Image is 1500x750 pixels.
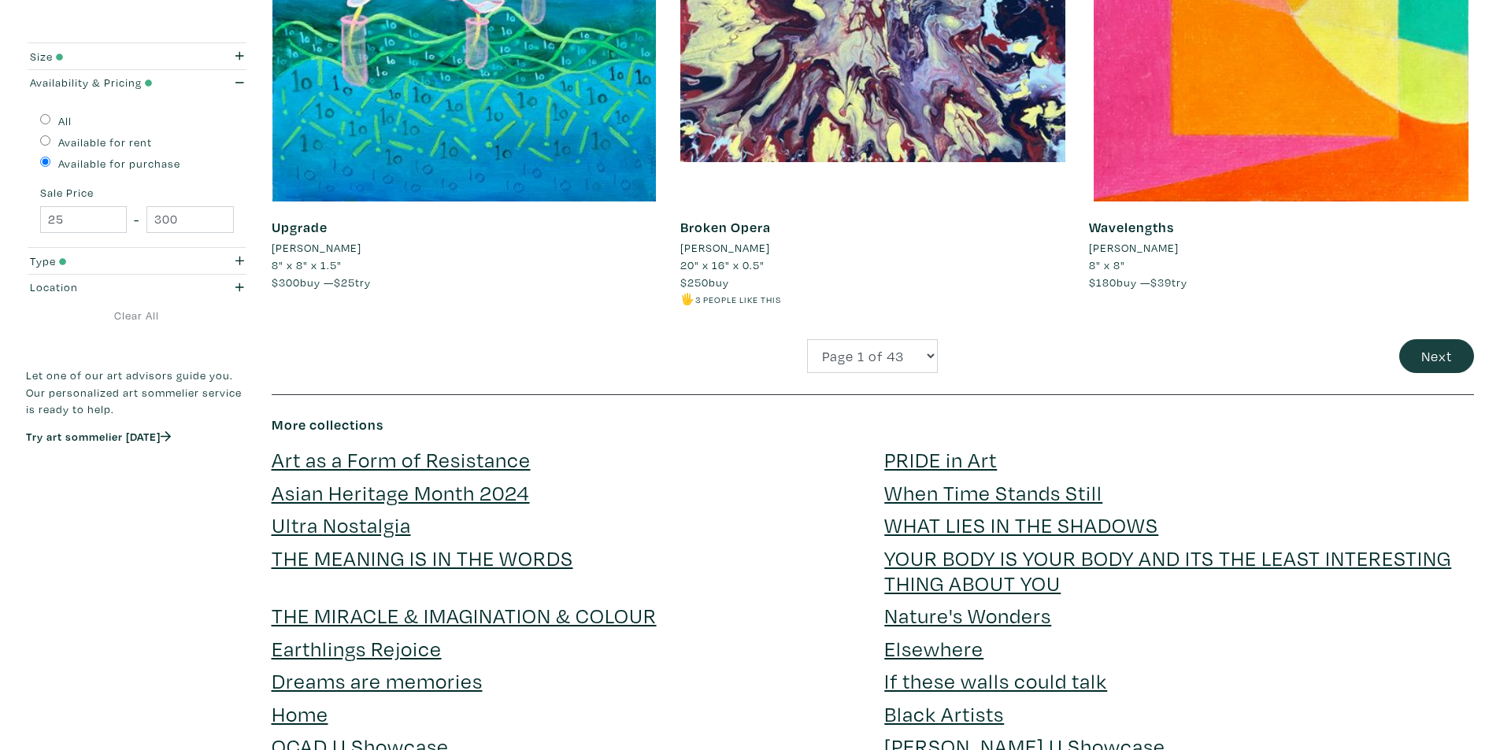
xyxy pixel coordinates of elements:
[26,367,248,418] p: Let one of our art advisors guide you. Our personalized art sommelier service is ready to help.
[1089,275,1187,290] span: buy — try
[58,155,180,172] label: Available for purchase
[1150,275,1172,290] span: $39
[1399,339,1474,373] button: Next
[884,511,1158,538] a: WHAT LIES IN THE SHADOWS
[272,634,442,662] a: Earthlings Rejoice
[272,445,531,473] a: Art as a Form of Resistance
[30,253,185,270] div: Type
[272,275,371,290] span: buy — try
[884,544,1451,597] a: YOUR BODY IS YOUR BODY AND ITS THE LEAST INTERESTING THING ABOUT YOU
[272,218,328,236] a: Upgrade
[26,43,248,69] button: Size
[884,601,1051,629] a: Nature's Wonders
[680,239,1065,257] a: [PERSON_NAME]
[30,74,185,91] div: Availability & Pricing
[58,113,72,130] label: All
[272,544,573,571] a: THE MEANING IS IN THE WORDS
[26,307,248,324] a: Clear All
[272,667,483,694] a: Dreams are memories
[272,416,1475,434] h6: More collections
[695,294,781,305] small: 3 people like this
[680,290,1065,308] li: 🖐️
[1089,257,1125,272] span: 8" x 8"
[272,257,342,272] span: 8" x 8" x 1.5"
[272,511,411,538] a: Ultra Nostalgia
[884,634,983,662] a: Elsewhere
[272,275,300,290] span: $300
[30,48,185,65] div: Size
[272,700,328,727] a: Home
[272,239,657,257] a: [PERSON_NAME]
[272,601,657,629] a: THE MIRACLE & IMAGINATION & COLOUR
[26,70,248,96] button: Availability & Pricing
[272,239,361,257] li: [PERSON_NAME]
[26,248,248,274] button: Type
[884,478,1102,506] a: When Time Stands Still
[40,187,234,198] small: Sale Price
[680,257,765,272] span: 20" x 16" x 0.5"
[884,445,997,473] a: PRIDE in Art
[1089,218,1174,236] a: Wavelengths
[680,239,770,257] li: [PERSON_NAME]
[272,478,530,506] a: Asian Heritage Month 2024
[1089,275,1117,290] span: $180
[1089,239,1179,257] li: [PERSON_NAME]
[26,429,171,444] a: Try art sommelier [DATE]
[26,460,248,493] iframe: Customer reviews powered by Trustpilot
[26,275,248,301] button: Location
[134,209,139,230] span: -
[884,700,1004,727] a: Black Artists
[680,218,771,236] a: Broken Opera
[680,275,729,290] span: buy
[58,134,152,151] label: Available for rent
[884,667,1107,694] a: If these walls could talk
[334,275,355,290] span: $25
[680,275,709,290] span: $250
[30,279,185,296] div: Location
[1089,239,1474,257] a: [PERSON_NAME]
